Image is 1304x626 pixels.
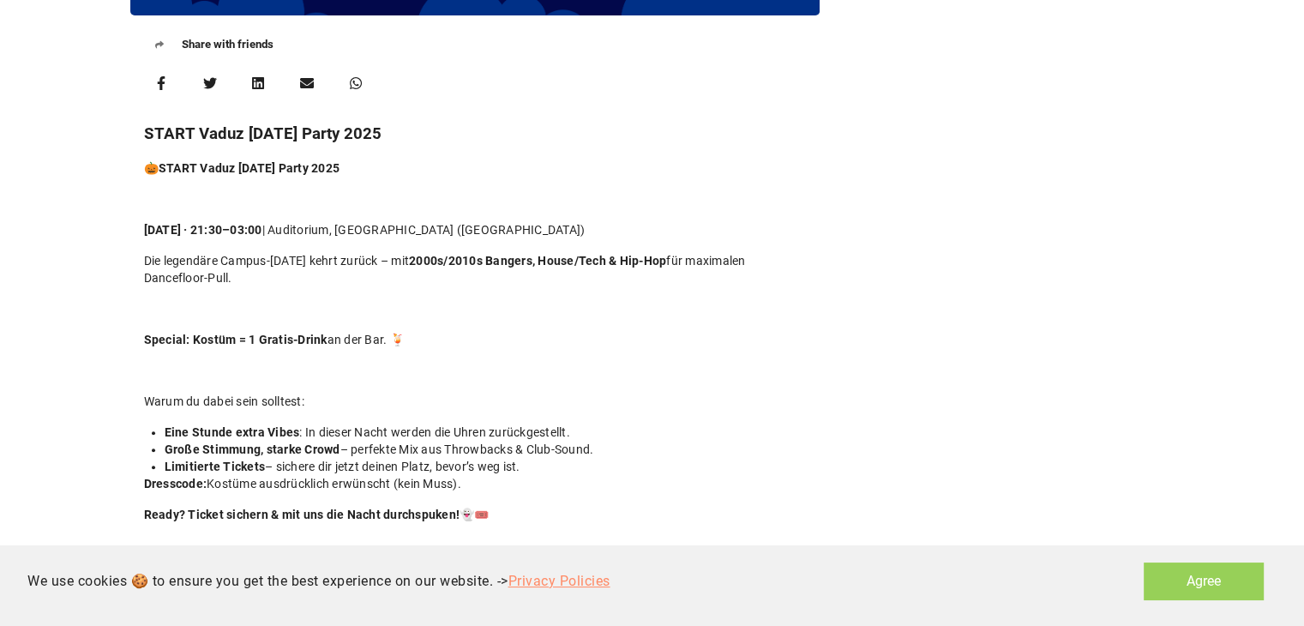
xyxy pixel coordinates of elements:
[144,333,190,346] strong: Special:
[144,223,262,237] strong: [DATE] · 21:30–03:00
[165,458,806,475] li: – sichere dir jetzt deinen Platz, bevor’s weg ist.
[508,573,610,589] a: Privacy Policies
[27,571,610,592] div: We use cookies 🍪 to ensure you get the best experience on our website. ->
[144,508,186,521] strong: Ready?
[130,15,820,60] h5: Share with friends
[144,221,806,238] p: | Auditorium, [GEOGRAPHIC_DATA] ([GEOGRAPHIC_DATA])
[159,161,340,175] strong: START Vaduz [DATE] Party 2025
[144,475,806,492] p: Kostüme ausdrücklich erwünscht (kein Muss).
[409,254,666,268] strong: 2000s/2010s Bangers, House/Tech & Hip-Hop
[193,333,328,346] strong: Kostüm = 1 Gratis-Drink
[144,331,806,348] p: an der Bar. 🍹
[165,425,300,439] strong: Eine Stunde extra Vibes
[1144,563,1264,600] button: Agree
[144,122,806,146] h3: START Vaduz [DATE] Party 2025
[144,160,806,177] p: 🎃
[188,508,460,521] strong: Ticket sichern & mit uns die Nacht durchspuken!
[144,252,806,286] p: Die legendäre Campus-[DATE] kehrt zurück – mit für maximalen Dancefloor-Pull.
[165,442,340,456] strong: Große Stimmung, starke Crowd
[165,424,806,441] li: : In dieser Nacht werden die Uhren zurückgestellt.
[144,393,806,410] p: Warum du dabei sein solltest:
[165,441,806,458] li: – perfekte Mix aus Throwbacks & Club-Sound.
[144,477,207,491] strong: Dresscode:
[144,506,806,523] p: 👻🎟️
[165,460,266,473] strong: Limitierte Tickets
